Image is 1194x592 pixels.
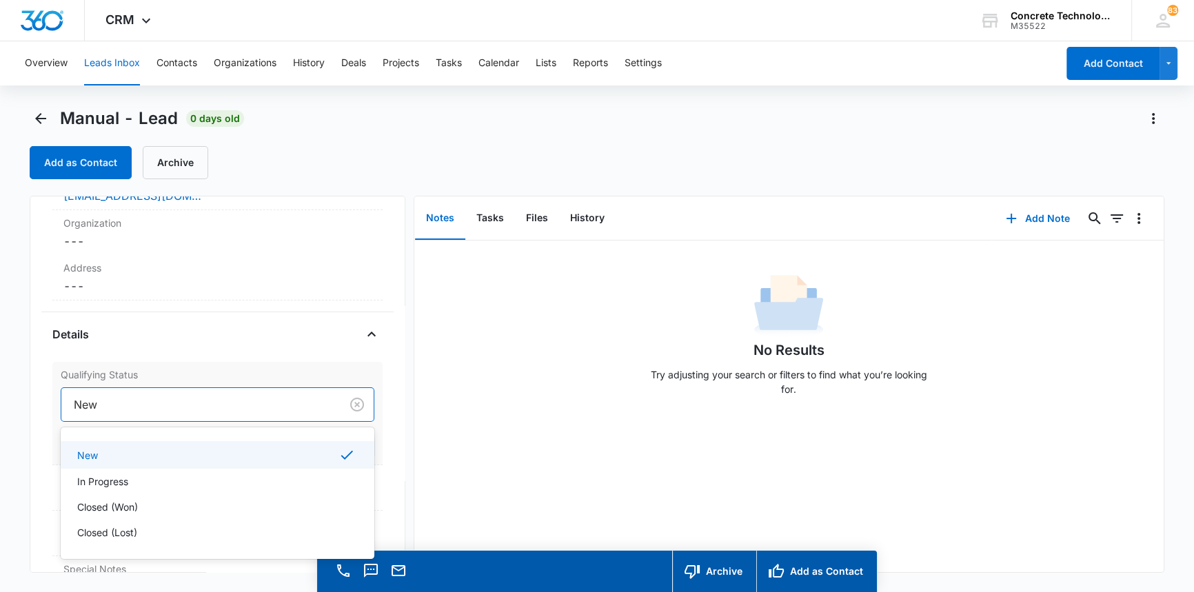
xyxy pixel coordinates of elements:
[52,465,382,511] div: Lead SourceManual
[1084,207,1106,229] button: Search...
[383,41,419,85] button: Projects
[63,261,371,275] label: Address
[559,197,616,240] button: History
[334,569,353,581] a: Call
[415,197,465,240] button: Notes
[361,569,381,581] a: Text
[52,326,89,343] h4: Details
[156,41,197,85] button: Contacts
[992,202,1084,235] button: Add Note
[214,41,276,85] button: Organizations
[60,108,178,129] span: Manual - Lead
[25,41,68,85] button: Overview
[84,41,140,85] button: Leads Inbox
[436,41,462,85] button: Tasks
[52,255,382,300] div: Address---
[77,448,98,462] p: New
[465,197,515,240] button: Tasks
[644,367,933,396] p: Try adjusting your search or filters to find what you’re looking for.
[143,146,208,179] button: Archive
[346,394,368,416] button: Clear
[52,210,382,255] div: Organization---
[515,197,559,240] button: Files
[77,525,137,540] p: Closed (Lost)
[361,561,381,580] button: Text
[1167,5,1178,16] div: notifications count
[1167,5,1178,16] span: 83
[672,551,756,592] button: Archive
[1011,10,1111,21] div: account name
[186,110,244,127] span: 0 days old
[389,569,408,581] a: Email
[756,551,877,592] button: Add as Contact
[63,278,371,294] dd: ---
[105,12,134,27] span: CRM
[334,561,353,580] button: Call
[1066,47,1160,80] button: Add Contact
[1106,207,1128,229] button: Filters
[1011,21,1111,31] div: account id
[63,562,371,576] label: Special Notes
[30,146,132,179] button: Add as Contact
[478,41,519,85] button: Calendar
[63,233,371,249] dd: ---
[1128,207,1150,229] button: Overflow Menu
[30,108,52,130] button: Back
[625,41,662,85] button: Settings
[63,216,371,230] label: Organization
[389,561,408,580] button: Email
[536,41,556,85] button: Lists
[573,41,608,85] button: Reports
[293,41,325,85] button: History
[361,323,383,345] button: Close
[1142,108,1164,130] button: Actions
[61,367,374,382] label: Qualifying Status
[753,340,824,360] h1: No Results
[52,511,382,556] div: Lead StatusViewed
[77,474,128,489] p: In Progress
[341,41,366,85] button: Deals
[77,500,138,514] p: Closed (Won)
[754,271,823,340] img: No Data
